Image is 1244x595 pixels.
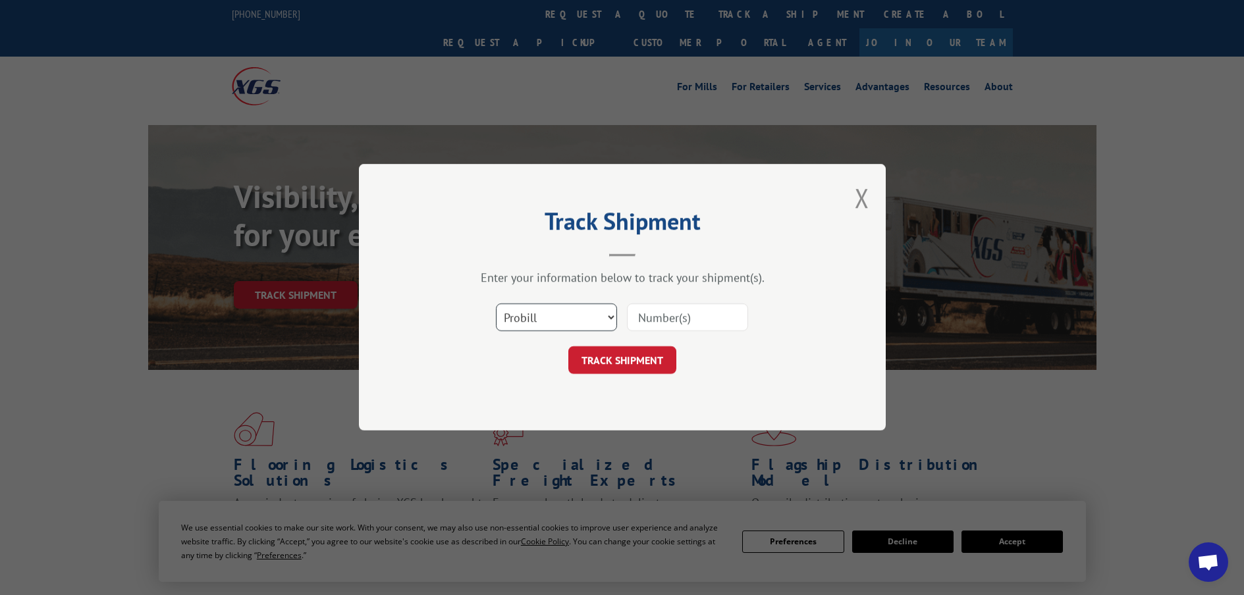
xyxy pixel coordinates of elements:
div: Enter your information below to track your shipment(s). [425,271,820,286]
button: Close modal [855,180,869,215]
button: TRACK SHIPMENT [568,347,676,375]
h2: Track Shipment [425,212,820,237]
div: Open chat [1189,542,1228,582]
input: Number(s) [627,304,748,332]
